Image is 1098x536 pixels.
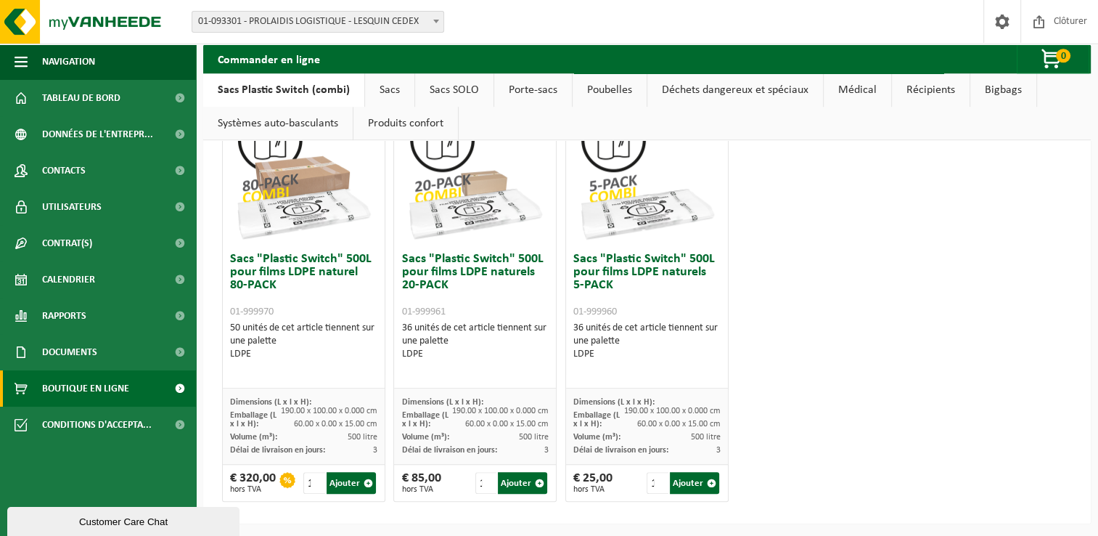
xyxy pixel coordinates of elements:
[230,411,276,429] span: Emballage (L x l x H):
[230,446,325,455] span: Délai de livraison en jours:
[42,407,152,443] span: Conditions d'accepta...
[42,261,95,298] span: Calendrier
[327,472,376,494] button: Ajouter
[42,189,102,225] span: Utilisateurs
[42,44,95,80] span: Navigation
[573,433,620,442] span: Volume (m³):
[230,485,276,494] span: hors TVA
[573,73,647,107] a: Poubelles
[230,472,276,494] div: € 320,00
[573,253,721,318] h3: Sacs "Plastic Switch" 500L pour films LDPE naturels 5-PACK
[691,433,721,442] span: 500 litre
[230,322,377,361] div: 50 unités de cet article tiennent sur une palette
[573,411,620,429] span: Emballage (L x l x H):
[647,472,668,494] input: 1
[230,433,277,442] span: Volume (m³):
[573,348,721,361] div: LDPE
[192,12,443,32] span: 01-093301 - PROLAIDIS LOGISTIQUE - LESQUIN CEDEX
[7,504,242,536] iframe: chat widget
[415,73,493,107] a: Sacs SOLO
[670,472,719,494] button: Ajouter
[401,485,441,494] span: hors TVA
[373,446,377,455] span: 3
[303,472,325,494] input: 1
[230,398,311,407] span: Dimensions (L x l x H):
[1017,44,1089,73] button: 0
[573,485,612,494] span: hors TVA
[519,433,549,442] span: 500 litre
[465,420,549,429] span: 60.00 x 0.00 x 15.00 cm
[475,472,497,494] input: 1
[353,107,458,140] a: Produits confort
[401,322,549,361] div: 36 unités de cet article tiennent sur une palette
[573,472,612,494] div: € 25,00
[403,100,548,245] img: 01-999961
[574,100,719,245] img: 01-999960
[203,73,364,107] a: Sacs Plastic Switch (combi)
[716,446,721,455] span: 3
[42,370,129,407] span: Boutique en ligne
[647,73,823,107] a: Déchets dangereux et spéciaux
[494,73,572,107] a: Porte-sacs
[42,153,86,189] span: Contacts
[624,407,721,415] span: 190.00 x 100.00 x 0.000 cm
[42,298,86,334] span: Rapports
[231,100,376,245] img: 01-999970
[203,107,353,140] a: Systèmes auto-basculants
[42,116,153,153] span: Données de l'entrepr...
[970,73,1036,107] a: Bigbags
[637,420,721,429] span: 60.00 x 0.00 x 15.00 cm
[401,398,483,407] span: Dimensions (L x l x H):
[573,446,668,455] span: Délai de livraison en jours:
[452,407,549,415] span: 190.00 x 100.00 x 0.000 cm
[348,433,377,442] span: 500 litre
[281,407,377,415] span: 190.00 x 100.00 x 0.000 cm
[544,446,549,455] span: 3
[573,398,655,407] span: Dimensions (L x l x H):
[401,306,445,317] span: 01-999961
[203,44,335,73] h2: Commander en ligne
[230,348,377,361] div: LDPE
[824,73,891,107] a: Médical
[42,80,120,116] span: Tableau de bord
[192,11,444,33] span: 01-093301 - PROLAIDIS LOGISTIQUE - LESQUIN CEDEX
[573,306,617,317] span: 01-999960
[401,411,448,429] span: Emballage (L x l x H):
[42,334,97,370] span: Documents
[230,253,377,318] h3: Sacs "Plastic Switch" 500L pour films LDPE naturel 80-PACK
[401,433,448,442] span: Volume (m³):
[294,420,377,429] span: 60.00 x 0.00 x 15.00 cm
[401,472,441,494] div: € 85,00
[401,446,496,455] span: Délai de livraison en jours:
[401,348,549,361] div: LDPE
[42,225,92,261] span: Contrat(s)
[498,472,547,494] button: Ajouter
[401,253,549,318] h3: Sacs "Plastic Switch" 500L pour films LDPE naturels 20-PACK
[892,73,970,107] a: Récipients
[230,306,274,317] span: 01-999970
[1056,49,1070,62] span: 0
[365,73,414,107] a: Sacs
[573,322,721,361] div: 36 unités de cet article tiennent sur une palette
